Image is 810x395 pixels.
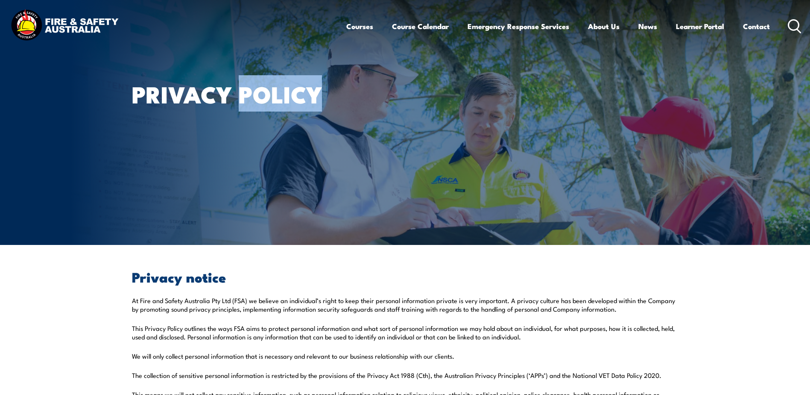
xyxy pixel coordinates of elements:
[346,15,373,38] a: Courses
[132,324,678,341] p: This Privacy Policy outlines the ways FSA aims to protect personal information and what sort of p...
[468,15,569,38] a: Emergency Response Services
[132,296,678,313] p: At Fire and Safety Australia Pty Ltd (FSA) we believe an individual’s right to keep their persona...
[588,15,620,38] a: About Us
[743,15,770,38] a: Contact
[676,15,724,38] a: Learner Portal
[132,84,343,104] h1: Privacy Policy
[132,371,678,380] p: The collection of sensitive personal information is restricted by the provisions of the Privacy A...
[132,271,678,283] h2: Privacy notice
[132,352,678,360] p: We will only collect personal information that is necessary and relevant to our business relation...
[392,15,449,38] a: Course Calendar
[638,15,657,38] a: News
